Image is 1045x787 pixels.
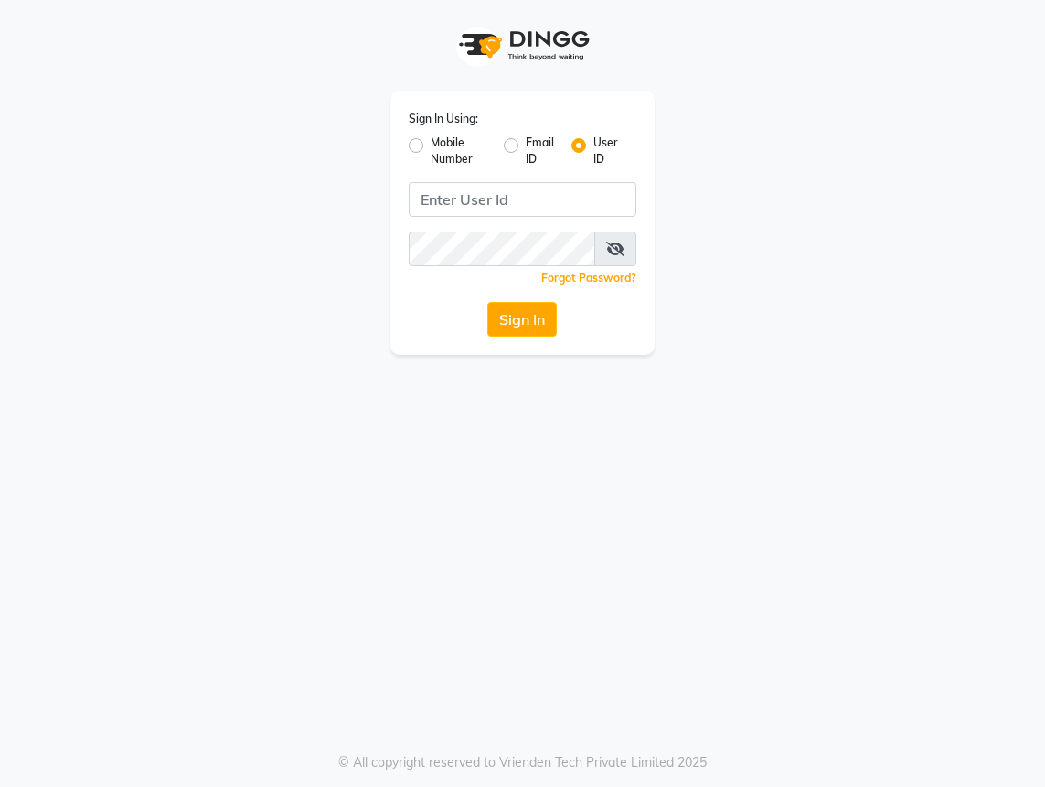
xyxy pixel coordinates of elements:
[449,18,595,72] img: logo1.svg
[431,135,489,167] label: Mobile Number
[541,271,636,285] a: Forgot Password?
[487,302,557,337] button: Sign In
[409,182,637,217] input: Username
[593,135,622,167] label: User ID
[409,111,478,127] label: Sign In Using:
[409,232,596,266] input: Username
[526,135,557,167] label: Email ID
